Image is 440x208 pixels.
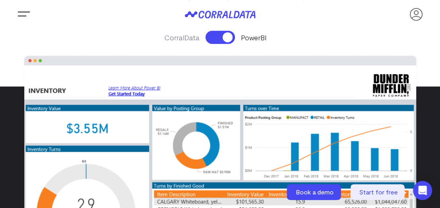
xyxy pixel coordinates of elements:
a: Start for free [350,184,406,200]
span: Book a demo [296,188,334,196]
span: Start for free [359,188,398,196]
span: CorralData [152,32,199,43]
span: PowerBI [241,32,289,43]
a: Book a demo [287,184,342,200]
div: Open Intercom Messenger [413,181,432,200]
button: Trigger Menu [16,6,32,22]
